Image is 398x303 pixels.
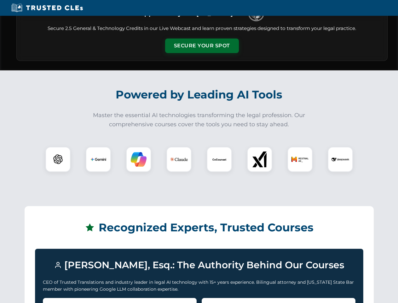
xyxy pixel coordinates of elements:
[25,84,374,106] h2: Powered by Leading AI Tools
[49,150,67,169] img: ChatGPT Logo
[45,147,71,172] div: ChatGPT
[9,3,85,13] img: Trusted CLEs
[291,151,309,168] img: Mistral AI Logo
[126,147,151,172] div: Copilot
[131,151,147,167] img: Copilot Logo
[43,279,355,293] p: CEO of Trusted Translations and industry leader in legal AI technology with 15+ years experience....
[166,147,192,172] div: Claude
[24,25,380,32] p: Secure 2.5 General & Technology Credits in our Live Webcast and learn proven strategies designed ...
[211,151,227,167] img: CoCounsel Logo
[252,151,268,167] img: xAI Logo
[247,147,272,172] div: xAI
[328,147,353,172] div: DeepSeek
[165,39,239,53] button: Secure Your Spot
[207,147,232,172] div: CoCounsel
[86,147,111,172] div: Gemini
[332,151,349,168] img: DeepSeek Logo
[35,217,363,239] h2: Recognized Experts, Trusted Courses
[89,111,309,129] p: Master the essential AI technologies transforming the legal profession. Our comprehensive courses...
[90,151,106,167] img: Gemini Logo
[170,151,188,168] img: Claude Logo
[287,147,313,172] div: Mistral AI
[43,257,355,274] h3: [PERSON_NAME], Esq.: The Authority Behind Our Courses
